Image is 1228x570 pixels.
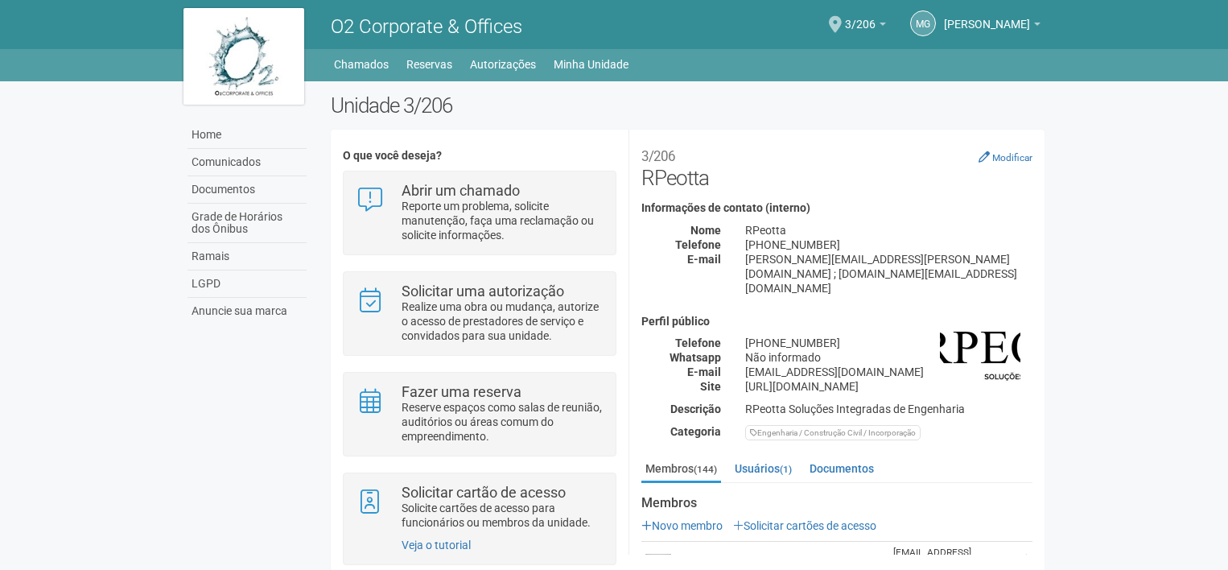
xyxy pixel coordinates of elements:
a: Minha Unidade [554,53,628,76]
a: Anuncie sua marca [187,298,307,324]
strong: E-mail [687,253,721,266]
div: Não informado [733,350,1045,365]
a: Ramais [187,243,307,271]
a: MG [910,10,936,36]
strong: Solicitar uma autorização [402,283,564,299]
strong: Categoria [670,425,721,438]
strong: Fazer uma reserva [402,383,521,400]
a: Autorizações [470,53,536,76]
a: Veja o tutorial [402,539,471,551]
small: (1) [780,464,792,475]
div: [EMAIL_ADDRESS][DOMAIN_NAME] [733,365,1045,379]
a: Editar membro [1019,554,1028,565]
a: Modificar [979,151,1032,163]
a: Abrir um chamado Reporte um problema, solicite manutenção, faça uma reclamação ou solicite inform... [356,184,603,242]
small: (144) [694,464,717,475]
span: Monica Guedes [944,2,1030,31]
img: logo.jpg [183,8,304,105]
div: Engenharia / Construção Civil / Incorporação [745,425,921,440]
small: Modificar [992,152,1032,163]
strong: Site [700,380,721,393]
p: Solicite cartões de acesso para funcionários ou membros da unidade. [402,501,604,530]
strong: Whatsapp [670,351,721,364]
div: [URL][DOMAIN_NAME] [733,379,1045,394]
h4: O que você deseja? [343,150,616,162]
h2: RPeotta [641,142,1032,190]
strong: Telefone [675,337,721,349]
img: business.png [940,316,1020,396]
p: Reserve espaços como salas de reunião, auditórios ou áreas comum do empreendimento. [402,400,604,444]
strong: Descrição [670,403,721,415]
div: [PHONE_NUMBER] [733,237,1045,252]
a: Grade de Horários dos Ônibus [187,204,307,243]
small: 3/206 [641,148,675,164]
strong: Abrir um chamado [402,182,520,199]
a: [PERSON_NAME] [944,20,1041,33]
strong: Solicitar cartão de acesso [402,484,566,501]
div: [PHONE_NUMBER] [733,336,1045,350]
a: Comunicados [187,149,307,176]
a: Documentos [806,456,878,481]
a: Solicitar cartão de acesso Solicite cartões de acesso para funcionários ou membros da unidade. [356,485,603,530]
a: Solicitar uma autorização Realize uma obra ou mudança, autorize o acesso de prestadores de serviç... [356,284,603,343]
strong: Membros [641,496,1032,510]
a: Documentos [187,176,307,204]
h2: Unidade 3/206 [331,93,1045,118]
div: RPeotta [733,223,1045,237]
span: O2 Corporate & Offices [331,15,522,38]
a: Reservas [406,53,452,76]
a: Chamados [334,53,389,76]
h4: Informações de contato (interno) [641,202,1032,214]
a: Fazer uma reserva Reserve espaços como salas de reunião, auditórios ou áreas comum do empreendime... [356,385,603,444]
strong: E-mail [687,366,721,378]
h4: Perfil público [641,316,1032,328]
a: Usuários(1) [731,456,796,481]
a: 3/206 [845,20,886,33]
strong: Nome [690,224,721,237]
span: 3/206 [845,2,876,31]
p: Realize uma obra ou mudança, autorize o acesso de prestadores de serviço e convidados para sua un... [402,299,604,343]
p: Reporte um problema, solicite manutenção, faça uma reclamação ou solicite informações. [402,199,604,242]
strong: Telefone [675,238,721,251]
a: Home [187,122,307,149]
div: [PERSON_NAME][EMAIL_ADDRESS][PERSON_NAME][DOMAIN_NAME] ; [DOMAIN_NAME][EMAIL_ADDRESS][DOMAIN_NAME] [733,252,1045,295]
a: Novo membro [641,519,723,532]
a: LGPD [187,271,307,298]
a: Solicitar cartões de acesso [733,519,876,532]
a: Membros(144) [641,456,721,483]
div: RPeotta Soluções Integradas de Engenharia [733,402,1045,416]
